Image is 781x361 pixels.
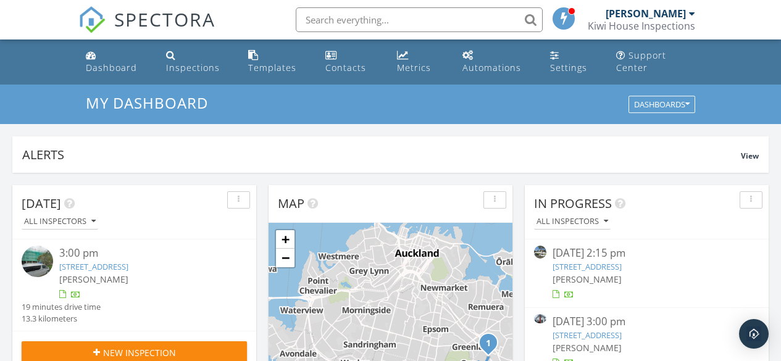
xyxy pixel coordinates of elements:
span: SPECTORA [114,6,215,32]
span: View [741,151,759,161]
a: Support Center [611,44,700,80]
div: Templates [248,62,296,73]
div: Support Center [616,49,666,73]
a: Zoom in [276,230,294,249]
div: Settings [550,62,587,73]
span: New Inspection [103,346,176,359]
a: [STREET_ADDRESS] [59,261,128,272]
button: All Inspectors [534,214,611,230]
a: Settings [545,44,601,80]
a: [DATE] 2:15 pm [STREET_ADDRESS] [PERSON_NAME] [534,246,759,301]
a: Zoom out [276,249,294,267]
div: All Inspectors [537,217,608,226]
a: [STREET_ADDRESS] [553,330,622,341]
img: streetview [22,246,53,277]
div: 19 minutes drive time [22,301,101,313]
div: 3:00 pm [59,246,228,261]
a: Templates [243,44,311,80]
span: [PERSON_NAME] [59,273,128,285]
div: 13.3 kilometers [22,313,101,325]
button: Dashboards [629,96,695,114]
i: 1 [486,339,491,348]
button: All Inspectors [22,214,98,230]
div: Kiwi House Inspections [588,20,695,32]
div: Contacts [325,62,366,73]
span: Map [278,195,304,212]
div: [PERSON_NAME] [606,7,686,20]
span: [PERSON_NAME] [553,342,622,354]
div: Inspections [166,62,220,73]
input: Search everything... [296,7,543,32]
span: My Dashboard [86,93,208,113]
img: streetview [534,246,546,258]
div: 4/1 Waiohua Rd, Greenlane, Auckland 1051 [488,342,496,350]
span: [PERSON_NAME] [553,273,622,285]
div: Dashboard [86,62,137,73]
span: [DATE] [22,195,61,212]
a: Metrics [392,44,448,80]
a: Inspections [161,44,233,80]
div: All Inspectors [24,217,96,226]
div: Dashboards [634,101,690,109]
div: Automations [462,62,521,73]
span: In Progress [534,195,612,212]
a: Contacts [320,44,382,80]
div: [DATE] 2:15 pm [553,246,740,261]
img: 9533198%2Fcover_photos%2F4ytuBr8GMH8sMnl2ZLhy%2Fsmall.jpg [534,314,546,323]
a: SPECTORA [78,17,215,43]
a: Automations (Basic) [457,44,535,80]
div: Alerts [22,146,741,163]
div: [DATE] 3:00 pm [553,314,740,330]
a: 3:00 pm [STREET_ADDRESS] [PERSON_NAME] 19 minutes drive time 13.3 kilometers [22,246,247,325]
div: Open Intercom Messenger [739,319,769,349]
a: Dashboard [81,44,151,80]
a: [STREET_ADDRESS] [553,261,622,272]
img: The Best Home Inspection Software - Spectora [78,6,106,33]
div: Metrics [397,62,431,73]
